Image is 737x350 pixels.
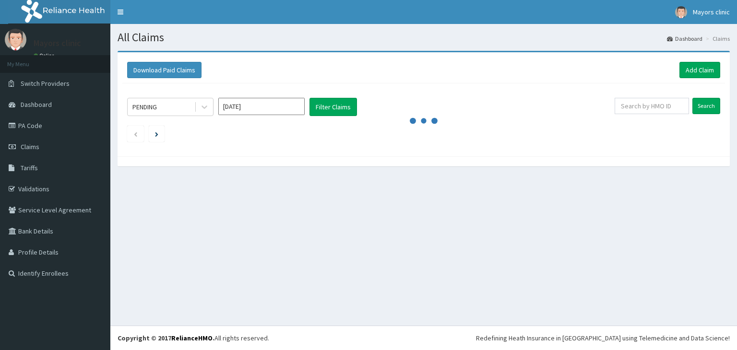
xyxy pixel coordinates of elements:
[34,52,57,59] a: Online
[21,142,39,151] span: Claims
[693,8,730,16] span: Mayors clinic
[21,79,70,88] span: Switch Providers
[21,100,52,109] span: Dashboard
[675,6,687,18] img: User Image
[703,35,730,43] li: Claims
[118,334,214,342] strong: Copyright © 2017 .
[5,29,26,50] img: User Image
[127,62,202,78] button: Download Paid Claims
[679,62,720,78] a: Add Claim
[132,102,157,112] div: PENDING
[118,31,730,44] h1: All Claims
[692,98,720,114] input: Search
[309,98,357,116] button: Filter Claims
[110,326,737,350] footer: All rights reserved.
[667,35,702,43] a: Dashboard
[409,106,438,135] svg: audio-loading
[155,129,158,138] a: Next page
[133,129,138,138] a: Previous page
[218,98,305,115] input: Select Month and Year
[21,163,38,172] span: Tariffs
[615,98,689,114] input: Search by HMO ID
[476,333,730,343] div: Redefining Heath Insurance in [GEOGRAPHIC_DATA] using Telemedicine and Data Science!
[171,334,213,342] a: RelianceHMO
[34,39,81,47] p: Mayors clinic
